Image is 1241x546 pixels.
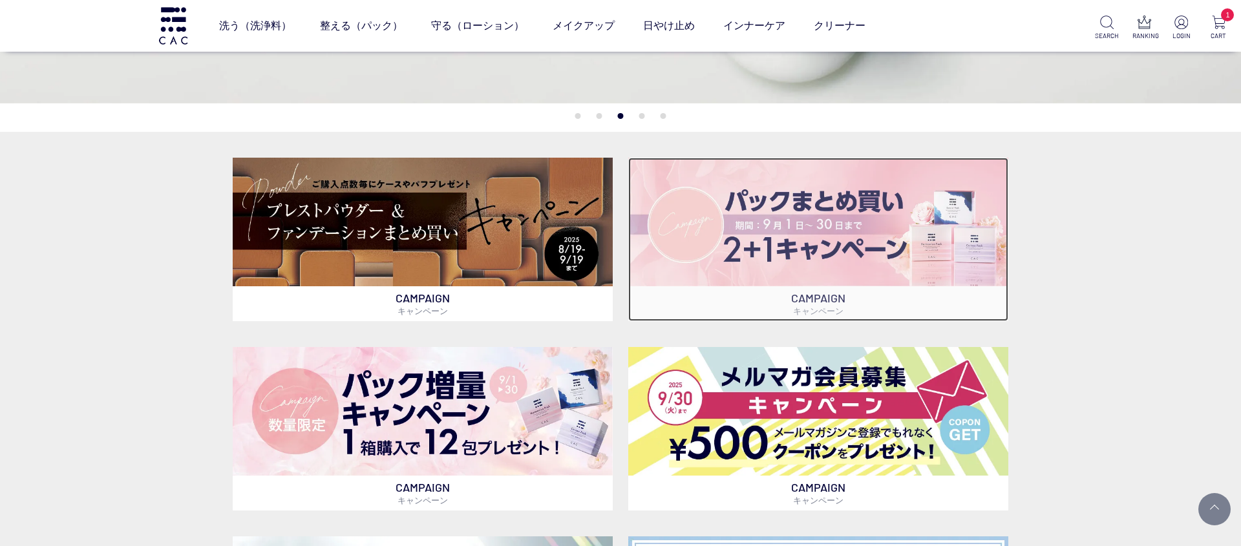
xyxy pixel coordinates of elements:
p: CAMPAIGN [628,476,1008,510]
a: メイクアップ [553,8,615,44]
a: パックキャンペーン2+1 パックキャンペーン2+1 CAMPAIGNキャンペーン [628,158,1008,321]
button: 4 of 5 [639,113,645,119]
span: キャンペーン [793,306,843,316]
a: 整える（パック） [320,8,403,44]
a: 1 CART [1207,16,1231,41]
img: ベースメイクキャンペーン [233,158,613,286]
img: パック増量キャンペーン [233,347,613,476]
button: 3 of 5 [618,113,624,119]
p: CAMPAIGN [628,286,1008,321]
a: クリーナー [814,8,865,44]
button: 1 of 5 [575,113,581,119]
img: メルマガ会員募集 [628,347,1008,476]
p: SEARCH [1095,31,1119,41]
img: パックキャンペーン2+1 [628,158,1008,286]
a: 守る（ローション） [431,8,524,44]
span: キャンペーン [398,495,448,505]
span: キャンペーン [793,495,843,505]
a: インナーケア [723,8,785,44]
a: メルマガ会員募集 メルマガ会員募集 CAMPAIGNキャンペーン [628,347,1008,510]
a: LOGIN [1169,16,1193,41]
p: CAMPAIGN [233,286,613,321]
p: CART [1207,31,1231,41]
img: logo [157,7,189,44]
button: 5 of 5 [661,113,666,119]
a: RANKING [1132,16,1156,41]
a: SEARCH [1095,16,1119,41]
a: 日やけ止め [643,8,695,44]
p: RANKING [1132,31,1156,41]
p: CAMPAIGN [233,476,613,510]
a: 洗う（洗浄料） [219,8,292,44]
span: 1 [1221,8,1234,21]
a: パック増量キャンペーン パック増量キャンペーン CAMPAIGNキャンペーン [233,347,613,510]
button: 2 of 5 [597,113,602,119]
a: ベースメイクキャンペーン ベースメイクキャンペーン CAMPAIGNキャンペーン [233,158,613,321]
p: LOGIN [1169,31,1193,41]
span: キャンペーン [398,306,448,316]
